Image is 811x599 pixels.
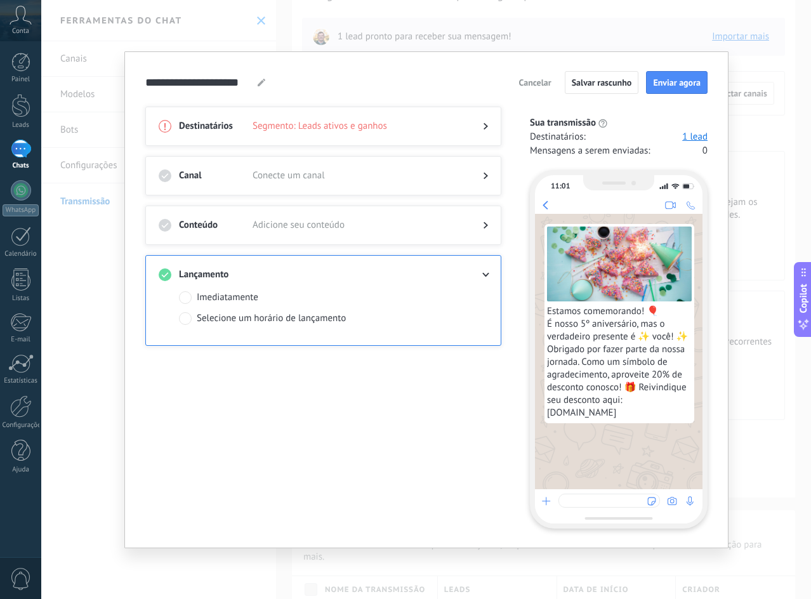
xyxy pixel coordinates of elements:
[530,145,650,157] span: Mensagens a serem enviadas :
[253,169,463,182] span: Conecte um canal
[253,120,463,133] span: Segmento: Leads ativos e ganhos
[12,27,29,36] span: Conta
[3,121,39,129] div: Leads
[3,294,39,303] div: Listas
[530,117,596,129] span: Sua transmissão
[253,219,463,232] span: Adicione seu conteúdo
[179,169,253,182] h3: Canal
[797,284,810,313] span: Copilot
[565,71,639,94] button: Salvar rascunho
[530,131,586,143] span: Destinatários :
[702,145,708,157] span: 0
[179,219,253,232] h3: Conteúdo
[653,78,701,87] span: Enviar agora
[519,78,551,87] span: Cancelar
[572,78,632,87] span: Salvar rascunho
[646,71,708,94] button: Enviar agora
[3,204,39,216] div: WhatsApp
[3,336,39,344] div: E-mail
[547,227,692,301] img: file
[3,162,39,170] div: Chats
[3,377,39,385] div: Estatísticas
[179,120,253,133] h3: Destinatários
[3,466,39,474] div: Ajuda
[3,250,39,258] div: Calendário
[197,291,258,304] div: Imediatamente
[547,305,692,419] span: Estamos comemorando! 🎈 É nosso 5º aniversário, mas o verdadeiro presente é ✨ você! ✨ Obrigado por...
[682,131,708,143] a: 1 lead
[179,268,253,281] h3: Lançamento
[551,181,570,191] div: 11:01
[513,73,557,92] button: Cancelar
[197,312,346,325] div: Selecione um horário de lançamento
[3,421,39,430] div: Configurações
[3,76,39,84] div: Painel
